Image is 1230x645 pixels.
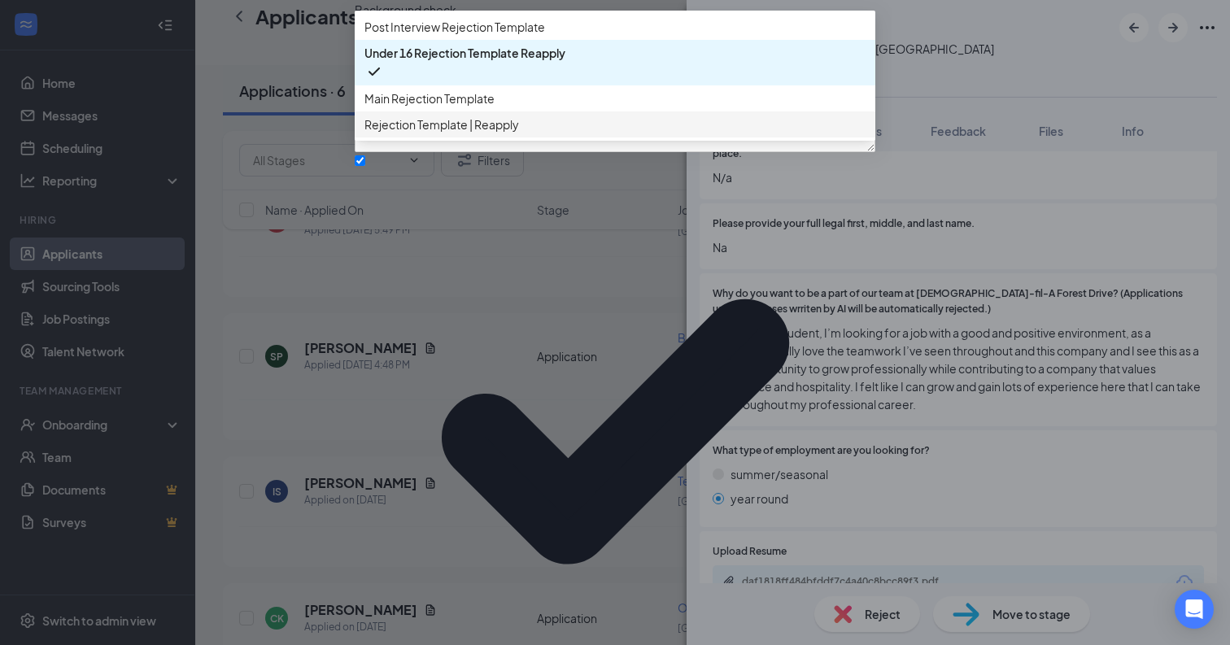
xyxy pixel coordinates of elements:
span: Under 16 Rejection Template Reapply [364,44,565,62]
span: Rejection Template | Reapply [364,115,519,133]
span: Post Interview Rejection Template [364,18,545,36]
span: Main Rejection Template [364,89,495,107]
svg: Checkmark [364,62,384,81]
span: Background check [355,1,456,19]
div: Open Intercom Messenger [1175,590,1214,629]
